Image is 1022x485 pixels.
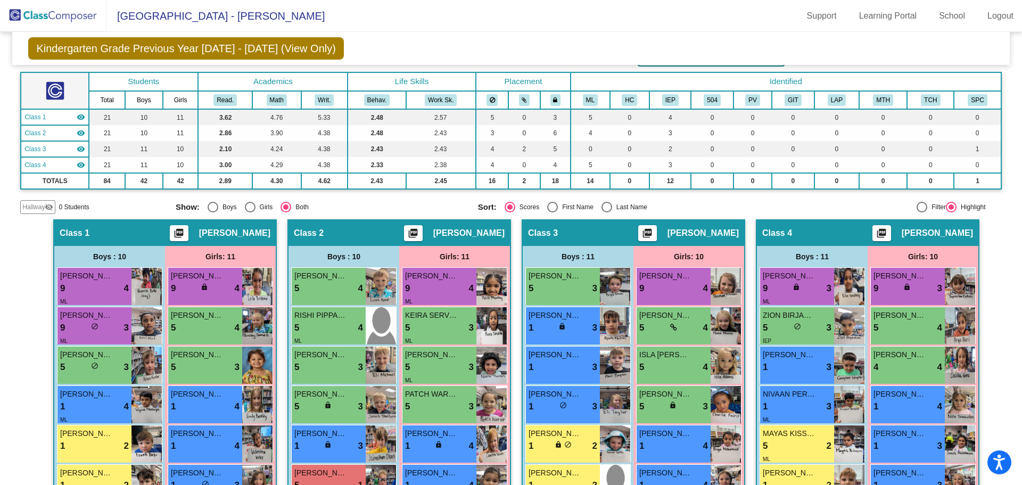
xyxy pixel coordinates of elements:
[405,377,413,383] span: ML
[124,400,129,414] span: 4
[814,125,859,141] td: 0
[406,109,476,125] td: 2.57
[124,282,129,295] span: 4
[772,141,814,157] td: 0
[405,338,413,344] span: ML
[267,94,287,106] button: Math
[77,113,85,121] mat-icon: visibility
[91,323,98,330] span: do_not_disturb_alt
[469,282,474,295] span: 4
[252,125,301,141] td: 3.90
[21,157,89,173] td: Naomi Baker - No Class Name
[610,157,650,173] td: 0
[218,202,237,212] div: Boys
[592,321,597,335] span: 3
[163,173,199,189] td: 42
[358,282,363,295] span: 4
[907,109,954,125] td: 0
[163,109,199,125] td: 11
[523,246,633,267] div: Boys : 11
[59,202,89,212] span: 0 Students
[476,173,508,189] td: 16
[508,173,540,189] td: 2
[198,141,252,157] td: 2.10
[873,349,927,360] span: [PERSON_NAME]
[540,125,571,141] td: 6
[89,109,125,125] td: 21
[772,173,814,189] td: 0
[667,228,739,239] span: [PERSON_NAME]
[649,91,691,109] th: Individualized Education Plan
[763,270,816,282] span: [PERSON_NAME]
[814,109,859,125] td: 0
[639,282,644,295] span: 9
[89,141,125,157] td: 21
[60,310,113,321] span: [PERSON_NAME]
[957,202,986,212] div: Highlight
[529,389,582,400] span: [PERSON_NAME]
[198,157,252,173] td: 3.00
[252,173,301,189] td: 4.30
[348,141,406,157] td: 2.43
[24,160,46,170] span: Class 4
[476,91,508,109] th: Keep away students
[937,360,942,374] span: 4
[176,202,200,212] span: Show:
[348,109,406,125] td: 2.48
[907,157,954,173] td: 0
[198,173,252,189] td: 2.89
[60,338,68,344] span: ML
[476,125,508,141] td: 3
[814,141,859,157] td: 0
[968,94,987,106] button: SPC
[404,225,423,241] button: Print Students Details
[405,282,410,295] span: 9
[405,321,410,335] span: 5
[592,360,597,374] span: 3
[703,282,708,295] span: 4
[875,228,888,243] mat-icon: picture_as_pdf
[873,360,878,374] span: 4
[171,389,224,400] span: [PERSON_NAME]
[125,173,163,189] td: 42
[610,125,650,141] td: 0
[301,173,348,189] td: 4.62
[529,349,582,360] span: [PERSON_NAME]
[872,225,891,241] button: Print Students Details
[529,270,582,282] span: [PERSON_NAME]
[508,109,540,125] td: 0
[478,202,772,212] mat-radio-group: Select an option
[639,389,693,400] span: [PERSON_NAME]
[89,173,125,189] td: 84
[745,94,760,106] button: PV
[583,94,598,106] button: ML
[622,94,637,106] button: HC
[691,173,733,189] td: 0
[937,321,942,335] span: 4
[639,321,644,335] span: 5
[21,173,89,189] td: TOTALS
[294,228,324,239] span: Class 2
[902,228,973,239] span: [PERSON_NAME]
[772,125,814,141] td: 0
[798,7,845,24] a: Support
[21,141,89,157] td: Erika Shaw - No Class Name
[907,91,954,109] th: Teacher Kid
[301,141,348,157] td: 4.38
[859,141,907,157] td: 0
[294,321,299,335] span: 5
[106,7,325,24] span: [GEOGRAPHIC_DATA] - [PERSON_NAME]
[171,270,224,282] span: [PERSON_NAME] TUIOLENUU
[639,310,693,321] span: [PERSON_NAME]
[358,360,363,374] span: 3
[814,173,859,189] td: 0
[433,228,505,239] span: [PERSON_NAME]
[638,225,657,241] button: Print Students Details
[873,282,878,295] span: 9
[60,349,113,360] span: [PERSON_NAME]
[425,94,457,106] button: Work Sk.
[508,125,540,141] td: 0
[851,7,926,24] a: Learning Portal
[529,321,533,335] span: 1
[406,125,476,141] td: 2.43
